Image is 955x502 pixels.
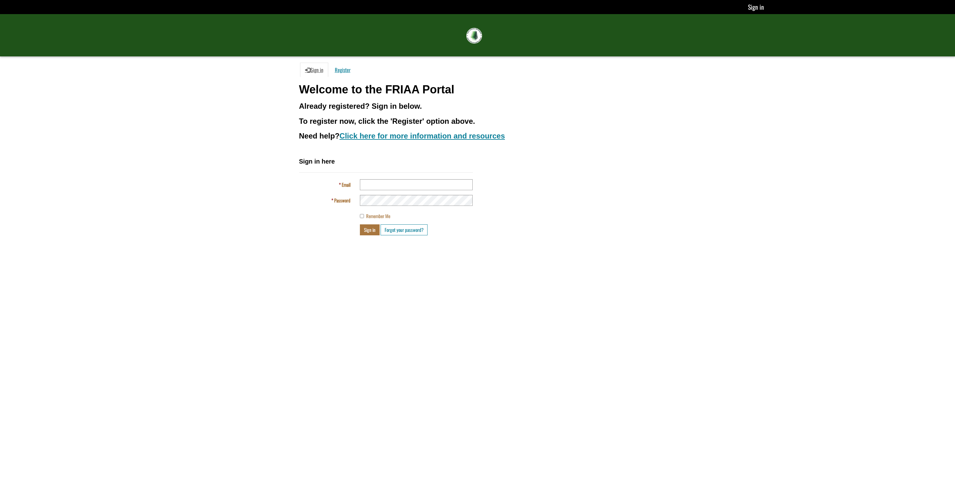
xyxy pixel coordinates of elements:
h1: Welcome to the FRIAA Portal [299,83,656,96]
h3: Need help? [299,132,656,140]
h3: To register now, click the 'Register' option above. [299,117,656,125]
a: Sign in [748,2,764,12]
input: Remember Me [360,214,364,218]
span: Remember Me [366,212,390,219]
img: FRIAA Submissions Portal [466,28,482,44]
a: Forgot your password? [381,224,428,235]
span: Password [334,197,350,204]
button: Sign in [360,224,380,235]
a: Sign in [300,63,328,77]
span: Sign in here [299,158,335,165]
span: Email [342,181,350,188]
h3: Already registered? Sign in below. [299,102,656,110]
a: Click here for more information and resources [340,132,505,140]
a: Register [330,63,356,77]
